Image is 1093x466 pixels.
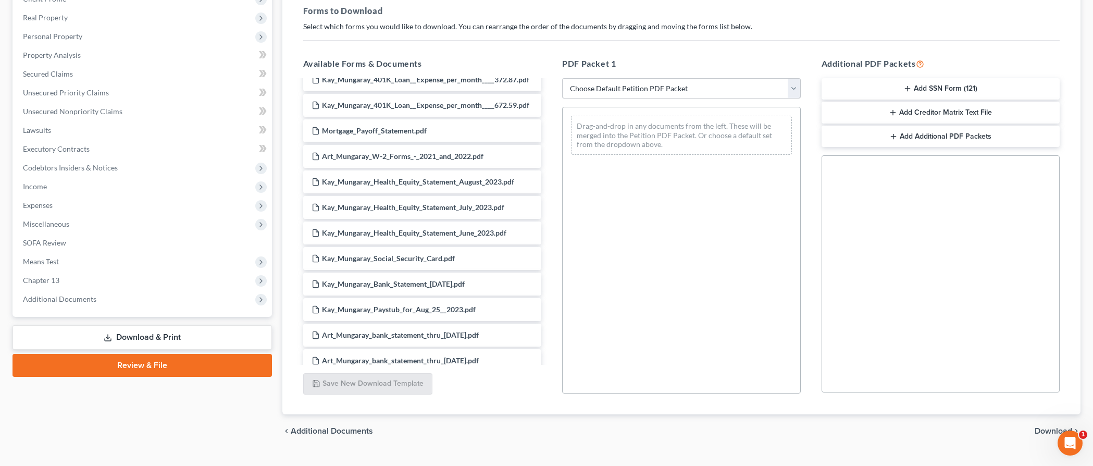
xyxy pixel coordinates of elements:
[23,219,69,228] span: Miscellaneous
[1072,427,1080,435] i: chevron_right
[282,427,373,435] a: chevron_left Additional Documents
[303,5,1060,17] h5: Forms to Download
[23,107,122,116] span: Unsecured Nonpriority Claims
[15,102,272,121] a: Unsecured Nonpriority Claims
[1035,427,1080,435] button: Download chevron_right
[322,254,455,263] span: Kay_Mungaray_Social_Security_Card.pdf
[303,57,542,70] h5: Available Forms & Documents
[1058,431,1083,456] iframe: Intercom live chat
[23,51,81,59] span: Property Analysis
[23,88,109,97] span: Unsecured Priority Claims
[23,295,96,303] span: Additional Documents
[15,234,272,252] a: SOFA Review
[822,57,1060,70] h5: Additional PDF Packets
[15,83,272,102] a: Unsecured Priority Claims
[822,126,1060,148] button: Add Additional PDF Packets
[1035,427,1072,435] span: Download
[23,126,51,134] span: Lawsuits
[15,46,272,65] a: Property Analysis
[1079,431,1087,439] span: 1
[322,356,479,365] span: Art_Mungaray_bank_statement_thru_[DATE].pdf
[303,21,1060,32] p: Select which forms you would like to download. You can rearrange the order of the documents by dr...
[23,276,59,285] span: Chapter 13
[562,57,801,70] h5: PDF Packet 1
[23,182,47,191] span: Income
[322,126,427,135] span: Mortgage_Payoff_Statement.pdf
[23,69,73,78] span: Secured Claims
[322,75,529,84] span: Kay_Mungaray_401K_Loan__Expense_per_month____372.87.pdf
[15,65,272,83] a: Secured Claims
[322,177,514,186] span: Kay_Mungaray_Health_Equity_Statement_August_2023.pdf
[23,257,59,266] span: Means Test
[23,32,82,41] span: Personal Property
[23,13,68,22] span: Real Property
[15,121,272,140] a: Lawsuits
[322,279,465,288] span: Kay_Mungaray_Bank_Statement_[DATE].pdf
[23,163,118,172] span: Codebtors Insiders & Notices
[23,201,53,210] span: Expenses
[15,140,272,158] a: Executory Contracts
[822,78,1060,100] button: Add SSN Form (121)
[13,325,272,350] a: Download & Print
[322,101,529,109] span: Kay_Mungaray_401K_Loan__Expense_per_month____672.59.pdf
[571,116,792,155] div: Drag-and-drop in any documents from the left. These will be merged into the Petition PDF Packet. ...
[282,427,291,435] i: chevron_left
[23,144,90,153] span: Executory Contracts
[822,102,1060,124] button: Add Creditor Matrix Text File
[322,152,483,161] span: Art_Mungaray_W-2_Forms_-_2021_and_2022.pdf
[13,354,272,377] a: Review & File
[322,228,506,237] span: Kay_Mungaray_Health_Equity_Statement_June_2023.pdf
[322,203,504,212] span: Kay_Mungaray_Health_Equity_Statement_July_2023.pdf
[322,305,476,314] span: Kay_Mungaray_Paystub_for_Aug_25__2023.pdf
[303,373,432,395] button: Save New Download Template
[291,427,373,435] span: Additional Documents
[322,330,479,339] span: Art_Mungaray_bank_statement_thru_[DATE].pdf
[23,238,66,247] span: SOFA Review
